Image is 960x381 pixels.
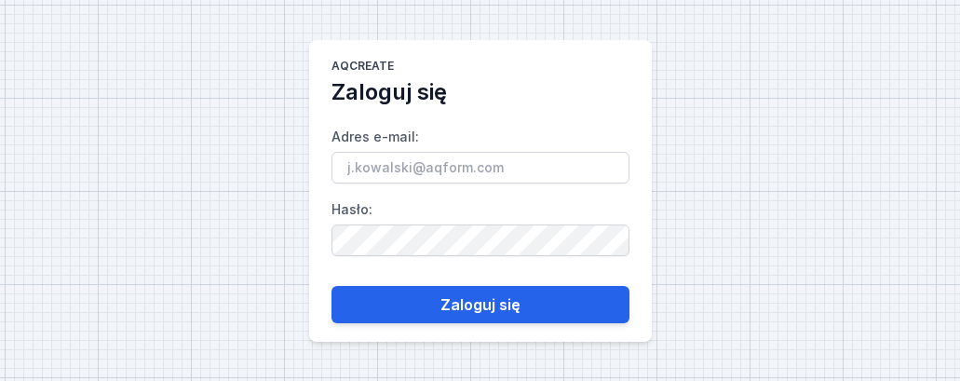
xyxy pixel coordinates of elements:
[331,225,629,256] input: Hasło:
[331,152,629,184] input: Adres e-mail:
[331,122,629,184] label: Adres e-mail :
[331,77,447,107] h2: Zaloguj się
[331,195,629,256] label: Hasło :
[331,59,394,77] h1: AQcreate
[331,286,629,323] button: Zaloguj się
